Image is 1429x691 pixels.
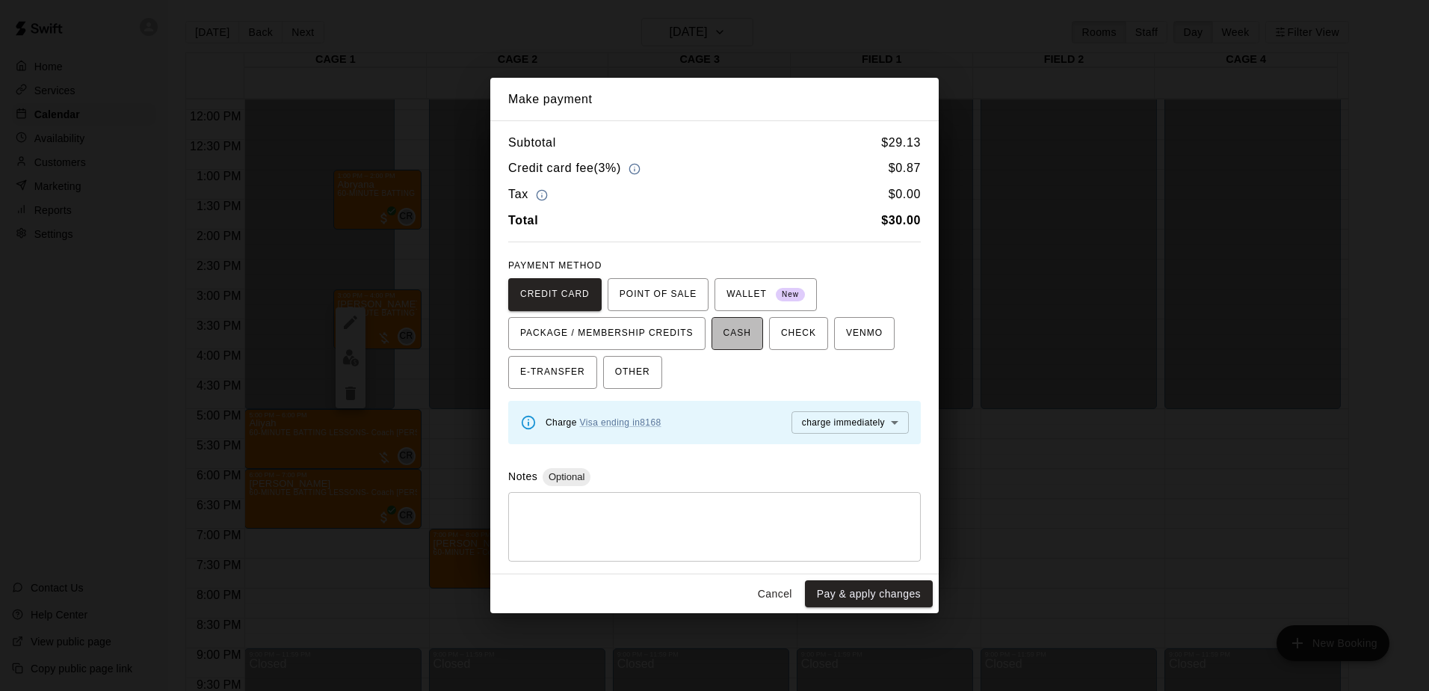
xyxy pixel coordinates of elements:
span: CASH [723,322,751,345]
span: PACKAGE / MEMBERSHIP CREDITS [520,322,694,345]
span: CREDIT CARD [520,283,590,307]
h2: Make payment [490,78,939,121]
label: Notes [508,470,537,482]
span: charge immediately [802,417,885,428]
h6: $ 0.00 [889,185,921,205]
span: POINT OF SALE [620,283,697,307]
button: WALLET New [714,278,817,311]
a: Visa ending in 8168 [580,417,661,428]
span: PAYMENT METHOD [508,260,602,271]
button: CASH [712,317,763,350]
span: OTHER [615,360,650,384]
span: CHECK [781,322,816,345]
b: $ 30.00 [881,214,921,227]
button: E-TRANSFER [508,356,597,389]
h6: $ 29.13 [881,133,921,153]
button: CHECK [769,317,828,350]
button: Cancel [751,580,799,608]
h6: Credit card fee ( 3% ) [508,159,644,179]
span: WALLET [726,283,805,307]
h6: Subtotal [508,133,556,153]
span: Optional [543,471,590,482]
h6: $ 0.87 [889,159,921,179]
button: Pay & apply changes [805,580,933,608]
button: PACKAGE / MEMBERSHIP CREDITS [508,317,706,350]
b: Total [508,214,538,227]
h6: Tax [508,185,552,205]
span: Charge [546,417,661,428]
button: POINT OF SALE [608,278,709,311]
button: OTHER [603,356,662,389]
button: VENMO [834,317,895,350]
span: E-TRANSFER [520,360,585,384]
span: New [776,285,805,305]
span: VENMO [846,322,883,345]
button: CREDIT CARD [508,278,602,311]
